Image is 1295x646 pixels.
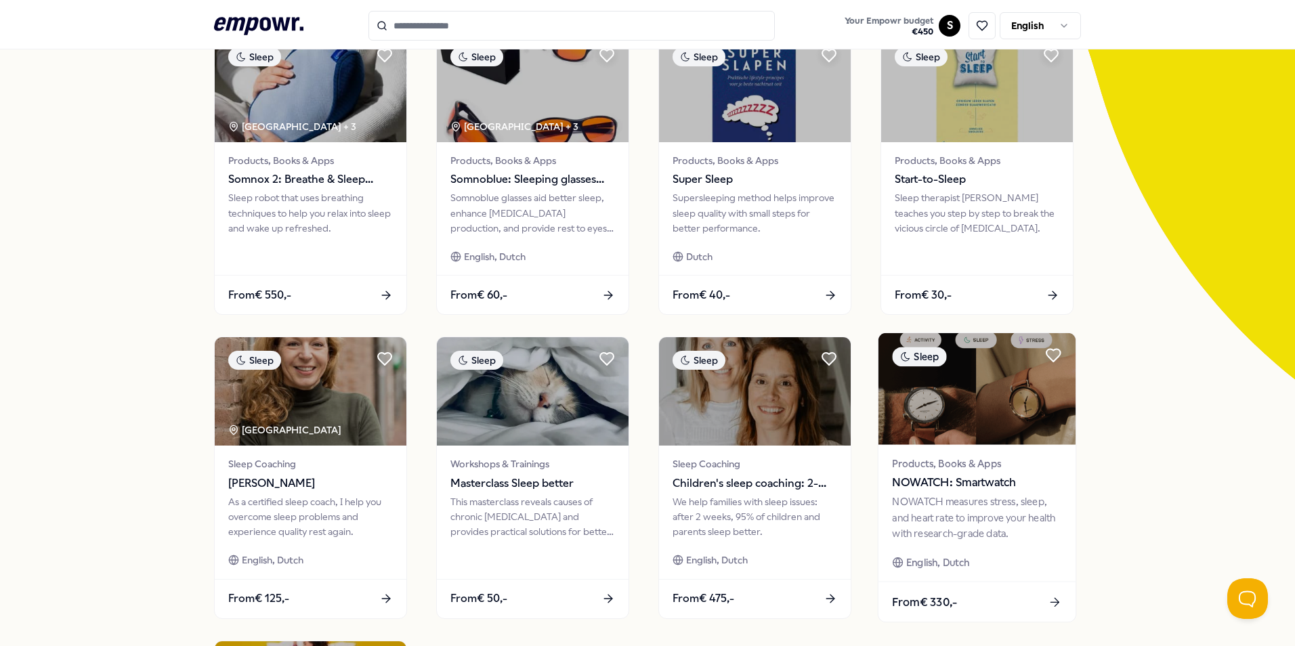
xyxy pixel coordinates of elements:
[228,153,393,168] span: Products, Books & Apps
[658,337,851,618] a: package imageSleepSleep CoachingChildren's sleep coaching: 2-week sleep coach courseWe help famil...
[881,34,1073,142] img: package image
[228,171,393,188] span: Somnox 2: Breathe & Sleep Robot
[242,553,303,567] span: English, Dutch
[450,153,615,168] span: Products, Books & Apps
[845,26,933,37] span: € 450
[228,423,343,437] div: [GEOGRAPHIC_DATA]
[686,553,748,567] span: English, Dutch
[464,249,526,264] span: English, Dutch
[658,33,851,315] a: package imageSleepProducts, Books & AppsSuper SleepSupersleeping method helps improve sleep quali...
[673,351,725,370] div: Sleep
[895,286,952,304] span: From € 30,-
[450,190,615,236] div: Somnoblue glasses aid better sleep, enhance [MEDICAL_DATA] production, and provide rest to eyes a...
[878,333,1076,445] img: package image
[450,590,507,607] span: From € 50,-
[939,15,960,37] button: S
[892,494,1061,541] div: NOWATCH measures stress, sleep, and heart rate to improve your health with research-grade data.
[895,153,1059,168] span: Products, Books & Apps
[228,47,281,66] div: Sleep
[450,286,507,304] span: From € 60,-
[450,351,503,370] div: Sleep
[895,47,948,66] div: Sleep
[228,456,393,471] span: Sleep Coaching
[673,590,734,607] span: From € 475,-
[878,332,1077,623] a: package imageSleepProducts, Books & AppsNOWATCH: SmartwatchNOWATCH measures stress, sleep, and he...
[228,494,393,540] div: As a certified sleep coach, I help you overcome sleep problems and experience quality rest again.
[1227,578,1268,619] iframe: Help Scout Beacon - Open
[842,13,936,40] button: Your Empowr budget€450
[673,286,730,304] span: From € 40,-
[450,494,615,540] div: This masterclass reveals causes of chronic [MEDICAL_DATA] and provides practical solutions for be...
[437,337,629,446] img: package image
[686,249,713,264] span: Dutch
[673,494,837,540] div: We help families with sleep issues: after 2 weeks, 95% of children and parents sleep better.
[673,190,837,236] div: Supersleeping method helps improve sleep quality with small steps for better performance.
[892,347,946,367] div: Sleep
[906,555,970,571] span: English, Dutch
[673,47,725,66] div: Sleep
[368,11,775,41] input: Search for products, categories or subcategories
[228,119,356,134] div: [GEOGRAPHIC_DATA] + 3
[845,16,933,26] span: Your Empowr budget
[880,33,1074,315] a: package imageSleepProducts, Books & AppsStart-to-SleepSleep therapist [PERSON_NAME] teaches you s...
[895,190,1059,236] div: Sleep therapist [PERSON_NAME] teaches you step by step to break the vicious circle of [MEDICAL_DA...
[436,33,629,315] a: package imageSleep[GEOGRAPHIC_DATA] + 3Products, Books & AppsSomnoblue: Sleeping glasses SB-3 Plu...
[215,337,406,446] img: package image
[450,171,615,188] span: Somnoblue: Sleeping glasses SB-3 Plus
[673,475,837,492] span: Children's sleep coaching: 2-week sleep coach course
[450,456,615,471] span: Workshops & Trainings
[673,153,837,168] span: Products, Books & Apps
[215,34,406,142] img: package image
[892,474,1061,492] span: NOWATCH: Smartwatch
[436,337,629,618] a: package imageSleepWorkshops & TrainingsMasterclass Sleep betterThis masterclass reveals causes of...
[228,351,281,370] div: Sleep
[659,337,851,446] img: package image
[892,456,1061,471] span: Products, Books & Apps
[228,286,291,304] span: From € 550,-
[214,337,407,618] a: package imageSleep[GEOGRAPHIC_DATA] Sleep Coaching[PERSON_NAME]As a certified sleep coach, I help...
[450,47,503,66] div: Sleep
[839,12,939,40] a: Your Empowr budget€450
[673,456,837,471] span: Sleep Coaching
[895,171,1059,188] span: Start-to-Sleep
[228,475,393,492] span: [PERSON_NAME]
[450,475,615,492] span: Masterclass Sleep better
[892,593,957,611] span: From € 330,-
[450,119,578,134] div: [GEOGRAPHIC_DATA] + 3
[228,590,289,607] span: From € 125,-
[228,190,393,236] div: Sleep robot that uses breathing techniques to help you relax into sleep and wake up refreshed.
[659,34,851,142] img: package image
[214,33,407,315] a: package imageSleep[GEOGRAPHIC_DATA] + 3Products, Books & AppsSomnox 2: Breathe & Sleep RobotSleep...
[673,171,837,188] span: Super Sleep
[437,34,629,142] img: package image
